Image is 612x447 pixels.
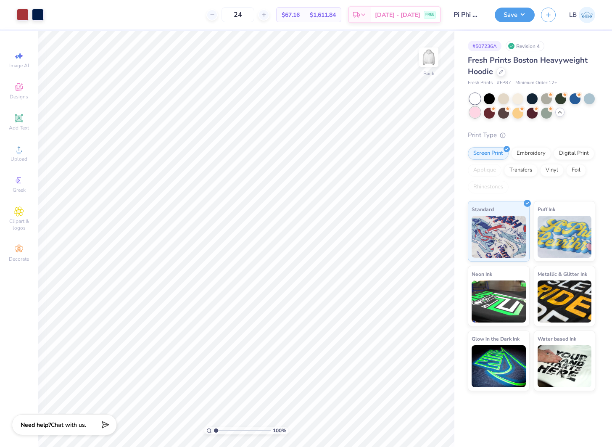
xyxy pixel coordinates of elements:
span: Water based Ink [538,334,576,343]
img: Glow in the Dark Ink [472,345,526,387]
span: Metallic & Glitter Ink [538,270,587,278]
div: Vinyl [540,164,564,177]
div: Revision 4 [506,41,544,51]
img: Water based Ink [538,345,592,387]
input: – – [222,7,254,22]
span: $67.16 [282,11,300,19]
img: Standard [472,216,526,258]
span: Upload [11,156,27,162]
input: Untitled Design [447,6,488,23]
div: Applique [468,164,501,177]
div: Digital Print [554,147,594,160]
span: Chat with us. [51,421,86,429]
span: Clipart & logos [4,218,34,231]
span: Fresh Prints [468,79,493,87]
div: Print Type [468,130,595,140]
span: Image AI [9,62,29,69]
img: Metallic & Glitter Ink [538,280,592,323]
span: Greek [13,187,26,193]
div: Back [423,70,434,77]
span: # FP87 [497,79,511,87]
span: Puff Ink [538,205,555,214]
span: FREE [425,12,434,18]
span: Minimum Order: 12 + [515,79,557,87]
div: Rhinestones [468,181,509,193]
img: Laken Brown [579,7,595,23]
span: 100 % [273,427,286,434]
div: Foil [566,164,586,177]
div: Embroidery [511,147,551,160]
button: Save [495,8,535,22]
span: Glow in the Dark Ink [472,334,520,343]
span: Standard [472,205,494,214]
div: Screen Print [468,147,509,160]
span: LB [569,10,577,20]
span: Neon Ink [472,270,492,278]
span: Decorate [9,256,29,262]
div: # 507236A [468,41,501,51]
span: $1,611.84 [310,11,336,19]
span: Designs [10,93,28,100]
a: LB [569,7,595,23]
strong: Need help? [21,421,51,429]
span: Fresh Prints Boston Heavyweight Hoodie [468,55,588,77]
img: Puff Ink [538,216,592,258]
img: Back [420,49,437,66]
span: [DATE] - [DATE] [375,11,420,19]
span: Add Text [9,124,29,131]
div: Transfers [504,164,538,177]
img: Neon Ink [472,280,526,323]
